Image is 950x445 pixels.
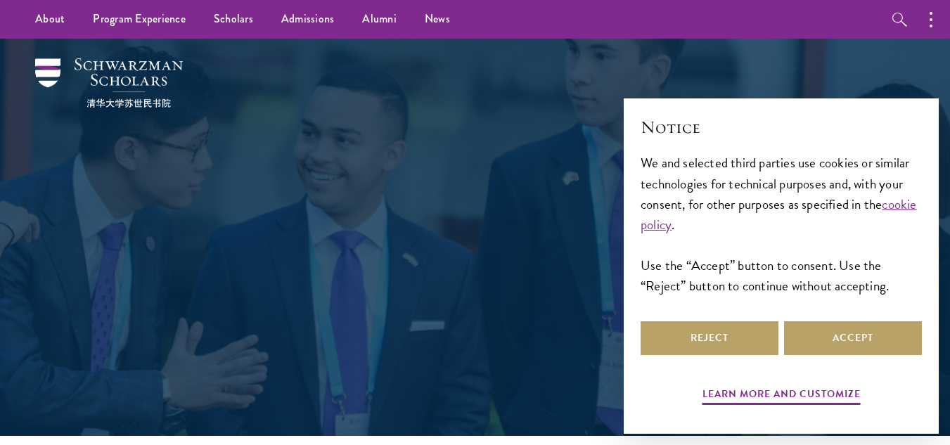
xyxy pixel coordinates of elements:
button: Reject [641,321,778,355]
div: We and selected third parties use cookies or similar technologies for technical purposes and, wit... [641,153,922,295]
button: Accept [784,321,922,355]
h2: Notice [641,115,922,139]
button: Learn more and customize [702,385,861,407]
img: Schwarzman Scholars [35,58,183,108]
a: cookie policy [641,194,917,235]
